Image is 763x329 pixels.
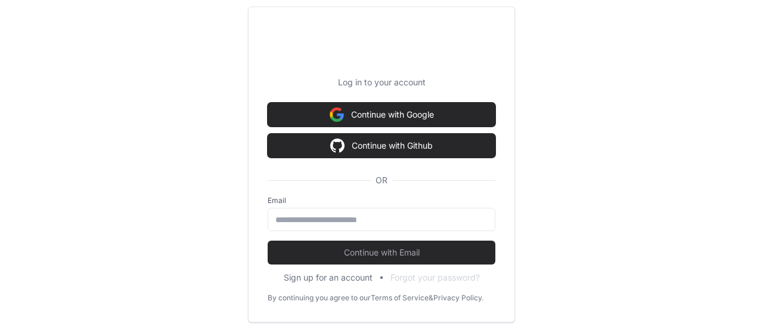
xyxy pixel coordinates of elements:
span: OR [371,174,392,186]
label: Email [268,196,495,205]
span: Continue with Email [268,247,495,259]
p: Log in to your account [268,76,495,88]
img: Sign in with google [330,103,344,127]
div: By continuing you agree to our [268,293,371,303]
button: Continue with Google [268,103,495,127]
a: Terms of Service [371,293,429,303]
button: Forgot your password? [390,272,480,284]
a: Privacy Policy. [433,293,483,303]
button: Continue with Github [268,134,495,158]
button: Sign up for an account [284,272,373,284]
button: Continue with Email [268,241,495,265]
div: & [429,293,433,303]
img: Sign in with google [330,134,345,158]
